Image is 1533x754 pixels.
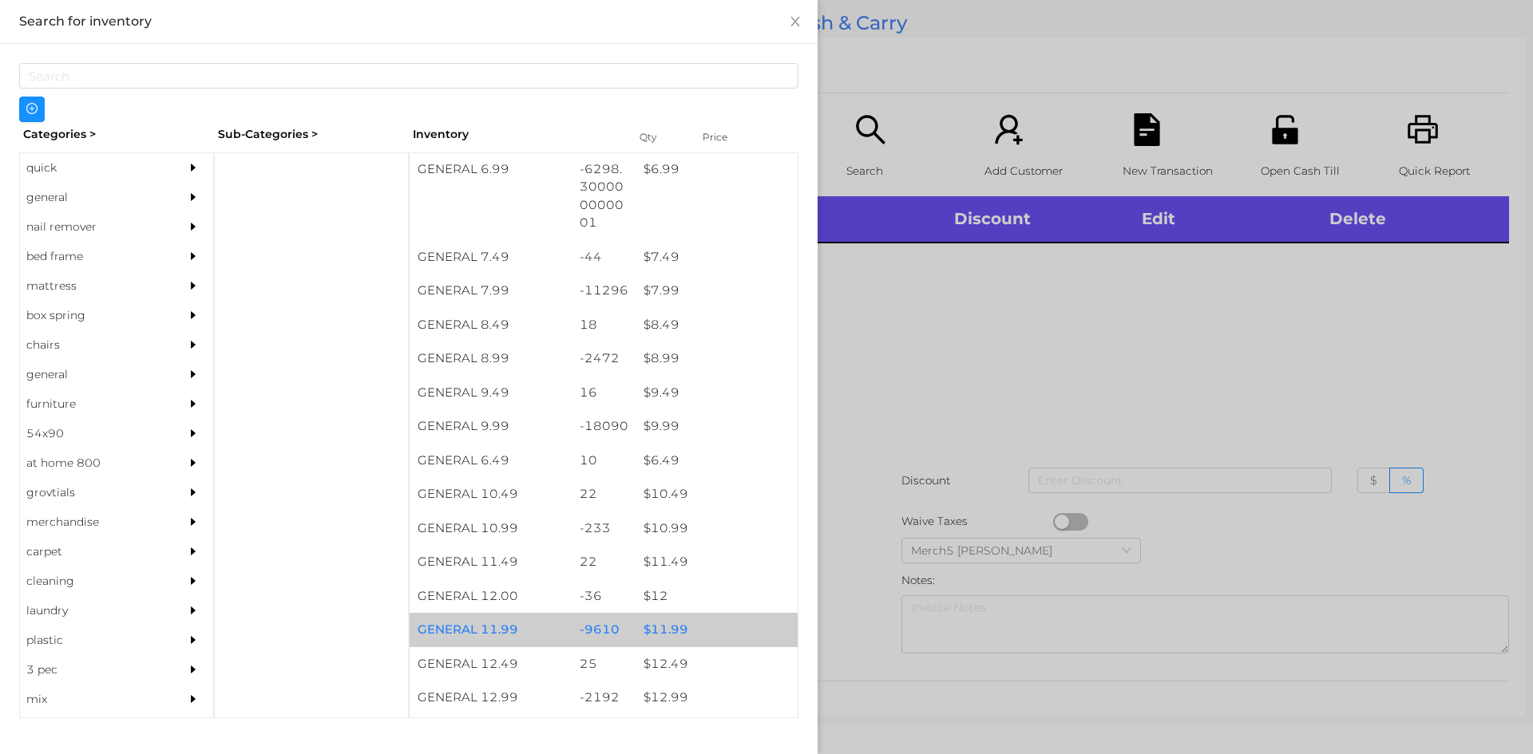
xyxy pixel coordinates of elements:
[572,444,636,478] div: 10
[572,511,636,546] div: -233
[636,341,798,376] div: $ 8.99
[410,681,572,715] div: GENERAL 12.99
[188,487,199,498] i: icon: caret-right
[20,153,165,183] div: quick
[20,566,165,596] div: cleaning
[410,647,572,681] div: GENERAL 12.49
[410,341,572,376] div: GENERAL 8.99
[20,685,165,714] div: mix
[19,97,45,122] button: icon: plus-circle
[20,655,165,685] div: 3 pec
[636,715,798,749] div: $ 13.49
[188,664,199,675] i: icon: caret-right
[188,339,199,350] i: icon: caret-right
[410,477,572,511] div: GENERAL 10.49
[20,301,165,330] div: box spring
[20,330,165,360] div: chairs
[636,477,798,511] div: $ 10.49
[188,634,199,645] i: icon: caret-right
[572,152,636,240] div: -6298.300000000001
[410,274,572,308] div: GENERAL 7.99
[572,274,636,308] div: -11296
[20,596,165,626] div: laundry
[188,221,199,232] i: icon: caret-right
[20,626,165,655] div: plastic
[410,579,572,614] div: GENERAL 12.00
[572,409,636,444] div: -18090
[188,693,199,705] i: icon: caret-right
[188,369,199,380] i: icon: caret-right
[19,122,214,147] div: Categories >
[19,63,798,89] input: Search...
[20,389,165,419] div: furniture
[636,511,798,546] div: $ 10.99
[188,546,199,557] i: icon: caret-right
[20,537,165,566] div: carpet
[20,507,165,537] div: merchandise
[20,212,165,242] div: nail remover
[20,360,165,389] div: general
[20,271,165,301] div: mattress
[789,15,802,28] i: icon: close
[699,126,763,148] div: Price
[572,240,636,274] div: -44
[188,280,199,291] i: icon: caret-right
[20,714,165,744] div: appliances
[188,516,199,527] i: icon: caret-right
[572,647,636,681] div: 25
[20,242,165,271] div: bed frame
[636,274,798,308] div: $ 7.99
[410,444,572,478] div: GENERAL 6.49
[410,152,572,187] div: GENERAL 6.99
[636,308,798,342] div: $ 8.49
[188,575,199,586] i: icon: caret-right
[188,162,199,173] i: icon: caret-right
[636,376,798,410] div: $ 9.49
[188,428,199,439] i: icon: caret-right
[572,477,636,511] div: 22
[636,444,798,478] div: $ 6.49
[20,183,165,212] div: general
[636,613,798,647] div: $ 11.99
[413,126,620,143] div: Inventory
[410,376,572,410] div: GENERAL 9.49
[214,122,409,147] div: Sub-Categories >
[636,409,798,444] div: $ 9.99
[410,545,572,579] div: GENERAL 11.49
[572,308,636,342] div: 18
[572,715,636,749] div: 28
[410,240,572,274] div: GENERAL 7.49
[188,310,199,321] i: icon: caret-right
[572,579,636,614] div: -36
[572,376,636,410] div: 16
[188,398,199,409] i: icon: caret-right
[410,409,572,444] div: GENERAL 9.99
[636,545,798,579] div: $ 11.49
[20,419,165,448] div: 54x90
[410,511,572,546] div: GENERAL 10.99
[636,647,798,681] div: $ 12.49
[410,715,572,749] div: GENERAL 13.49
[188,605,199,616] i: icon: caret-right
[20,448,165,478] div: at home 800
[572,613,636,647] div: -9610
[410,308,572,342] div: GENERAL 8.49
[19,13,798,30] div: Search for inventory
[20,478,165,507] div: grovtials
[572,341,636,376] div: -2472
[410,613,572,647] div: GENERAL 11.99
[636,579,798,614] div: $ 12
[572,681,636,715] div: -2192
[636,152,798,187] div: $ 6.99
[188,191,199,203] i: icon: caret-right
[188,457,199,468] i: icon: caret-right
[572,545,636,579] div: 22
[636,240,798,274] div: $ 7.49
[636,681,798,715] div: $ 12.99
[636,126,683,148] div: Qty
[188,251,199,262] i: icon: caret-right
